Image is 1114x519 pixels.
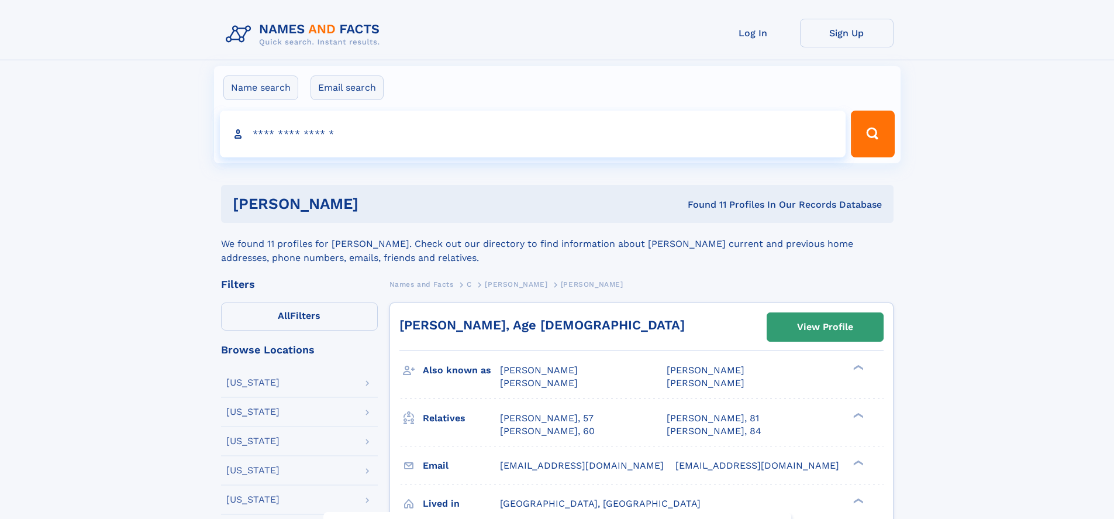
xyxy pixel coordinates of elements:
[485,280,547,288] span: [PERSON_NAME]
[221,279,378,290] div: Filters
[221,19,389,50] img: Logo Names and Facts
[767,313,883,341] a: View Profile
[226,436,280,446] div: [US_STATE]
[389,277,454,291] a: Names and Facts
[800,19,894,47] a: Sign Up
[423,494,500,514] h3: Lived in
[500,412,594,425] a: [PERSON_NAME], 57
[850,459,864,466] div: ❯
[399,318,685,332] a: [PERSON_NAME], Age [DEMOGRAPHIC_DATA]
[561,280,623,288] span: [PERSON_NAME]
[523,198,882,211] div: Found 11 Profiles In Our Records Database
[850,364,864,372] div: ❯
[221,345,378,355] div: Browse Locations
[311,75,384,100] label: Email search
[226,378,280,387] div: [US_STATE]
[220,111,846,157] input: search input
[667,365,744,376] span: [PERSON_NAME]
[423,408,500,428] h3: Relatives
[706,19,800,47] a: Log In
[500,425,595,438] a: [PERSON_NAME], 60
[223,75,298,100] label: Name search
[467,280,472,288] span: C
[850,411,864,419] div: ❯
[667,412,759,425] a: [PERSON_NAME], 81
[226,466,280,475] div: [US_STATE]
[667,425,761,438] a: [PERSON_NAME], 84
[667,377,744,389] span: [PERSON_NAME]
[851,111,894,157] button: Search Button
[221,303,378,331] label: Filters
[467,277,472,291] a: C
[500,498,701,509] span: [GEOGRAPHIC_DATA], [GEOGRAPHIC_DATA]
[850,497,864,504] div: ❯
[423,456,500,476] h3: Email
[226,495,280,504] div: [US_STATE]
[226,407,280,417] div: [US_STATE]
[675,460,839,471] span: [EMAIL_ADDRESS][DOMAIN_NAME]
[500,365,578,376] span: [PERSON_NAME]
[485,277,547,291] a: [PERSON_NAME]
[278,310,290,321] span: All
[797,314,853,341] div: View Profile
[500,377,578,389] span: [PERSON_NAME]
[221,223,894,265] div: We found 11 profiles for [PERSON_NAME]. Check out our directory to find information about [PERSON...
[423,360,500,380] h3: Also known as
[500,460,664,471] span: [EMAIL_ADDRESS][DOMAIN_NAME]
[233,197,523,211] h1: [PERSON_NAME]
